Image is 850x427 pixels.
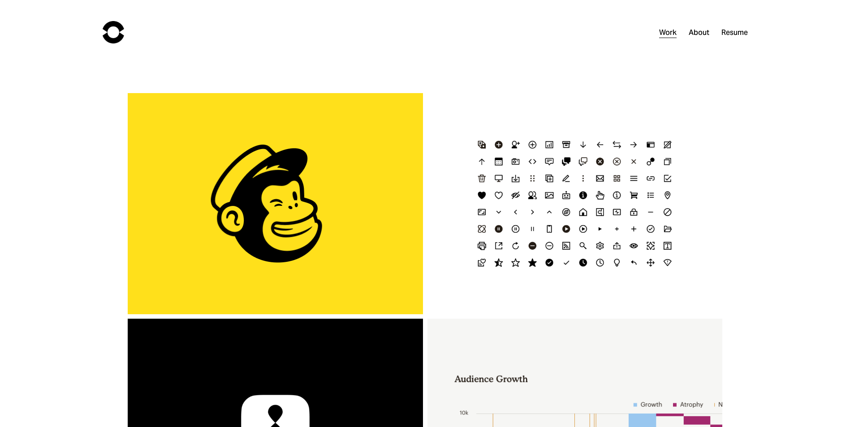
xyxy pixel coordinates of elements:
a: Work [659,26,677,39]
a: Mailchimp Icon Refresh [427,93,722,314]
a: 1 Click Automations [128,93,423,314]
a: Resume [721,26,748,39]
a: About [689,26,709,39]
img: Chad Urbanick [103,21,124,43]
